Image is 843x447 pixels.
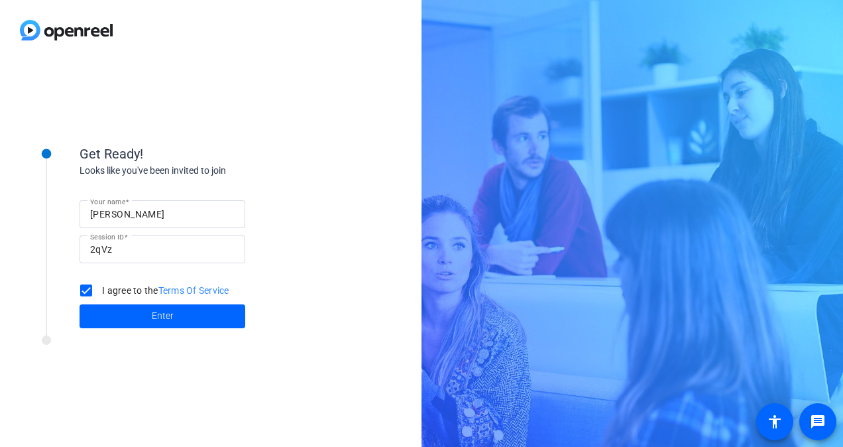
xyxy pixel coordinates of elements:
label: I agree to the [99,284,229,297]
mat-icon: message [810,414,826,430]
span: Enter [152,309,174,323]
mat-label: Your name [90,198,125,206]
mat-icon: accessibility [767,414,783,430]
mat-label: Session ID [90,233,124,241]
div: Looks like you've been invited to join [80,164,345,178]
div: Get Ready! [80,144,345,164]
a: Terms Of Service [158,285,229,296]
button: Enter [80,304,245,328]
